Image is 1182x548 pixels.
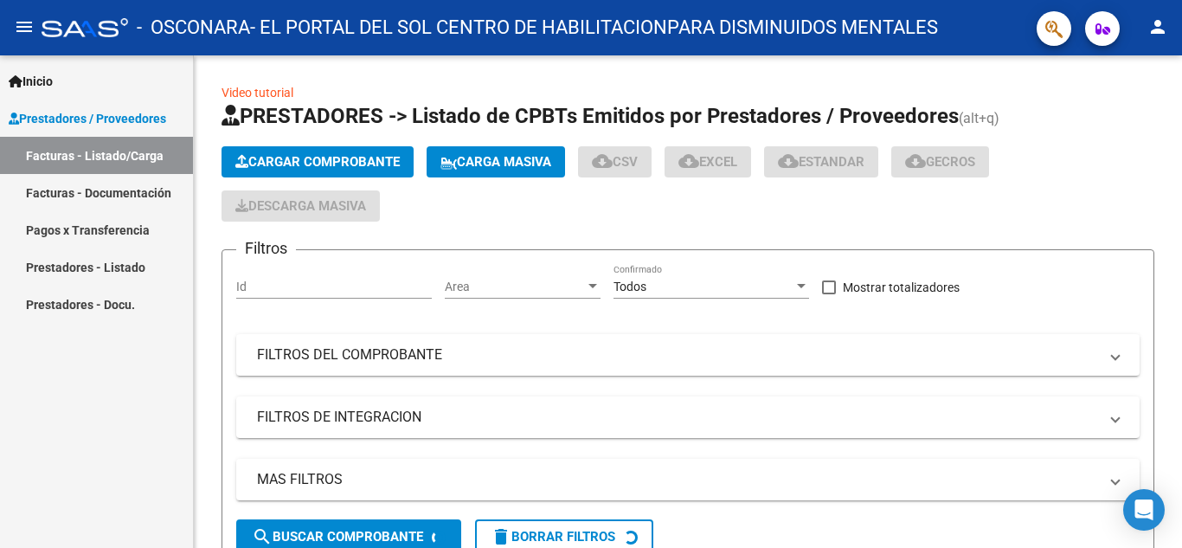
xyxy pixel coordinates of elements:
mat-icon: cloud_download [778,151,799,171]
mat-icon: delete [491,526,511,547]
span: Area [445,280,585,294]
button: Estandar [764,146,878,177]
span: Prestadores / Proveedores [9,109,166,128]
mat-expansion-panel-header: FILTROS DEL COMPROBANTE [236,334,1140,376]
span: (alt+q) [959,110,999,126]
mat-icon: cloud_download [592,151,613,171]
button: Gecros [891,146,989,177]
button: CSV [578,146,652,177]
mat-panel-title: FILTROS DE INTEGRACION [257,408,1098,427]
mat-icon: menu [14,16,35,37]
app-download-masive: Descarga masiva de comprobantes (adjuntos) [222,190,380,222]
mat-expansion-panel-header: FILTROS DE INTEGRACION [236,396,1140,438]
span: Inicio [9,72,53,91]
span: Buscar Comprobante [252,529,423,545]
span: PRESTADORES -> Listado de CPBTs Emitidos por Prestadores / Proveedores [222,104,959,128]
span: Mostrar totalizadores [843,277,960,298]
span: Carga Masiva [440,154,551,170]
span: Estandar [778,154,864,170]
span: - EL PORTAL DEL SOL CENTRO DE HABILITACIONPARA DISMINUIDOS MENTALES [250,9,938,47]
mat-icon: cloud_download [678,151,699,171]
mat-icon: cloud_download [905,151,926,171]
button: Descarga Masiva [222,190,380,222]
mat-icon: person [1147,16,1168,37]
h3: Filtros [236,236,296,261]
mat-panel-title: FILTROS DEL COMPROBANTE [257,345,1098,364]
mat-icon: search [252,526,273,547]
button: Cargar Comprobante [222,146,414,177]
span: Descarga Masiva [235,198,366,214]
span: Gecros [905,154,975,170]
span: Todos [613,280,646,293]
span: Borrar Filtros [491,529,615,545]
span: CSV [592,154,638,170]
button: Carga Masiva [427,146,565,177]
a: Video tutorial [222,86,293,100]
mat-panel-title: MAS FILTROS [257,470,1098,489]
button: EXCEL [665,146,751,177]
mat-expansion-panel-header: MAS FILTROS [236,459,1140,500]
span: - OSCONARA [137,9,250,47]
span: EXCEL [678,154,737,170]
span: Cargar Comprobante [235,154,400,170]
div: Open Intercom Messenger [1123,489,1165,531]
